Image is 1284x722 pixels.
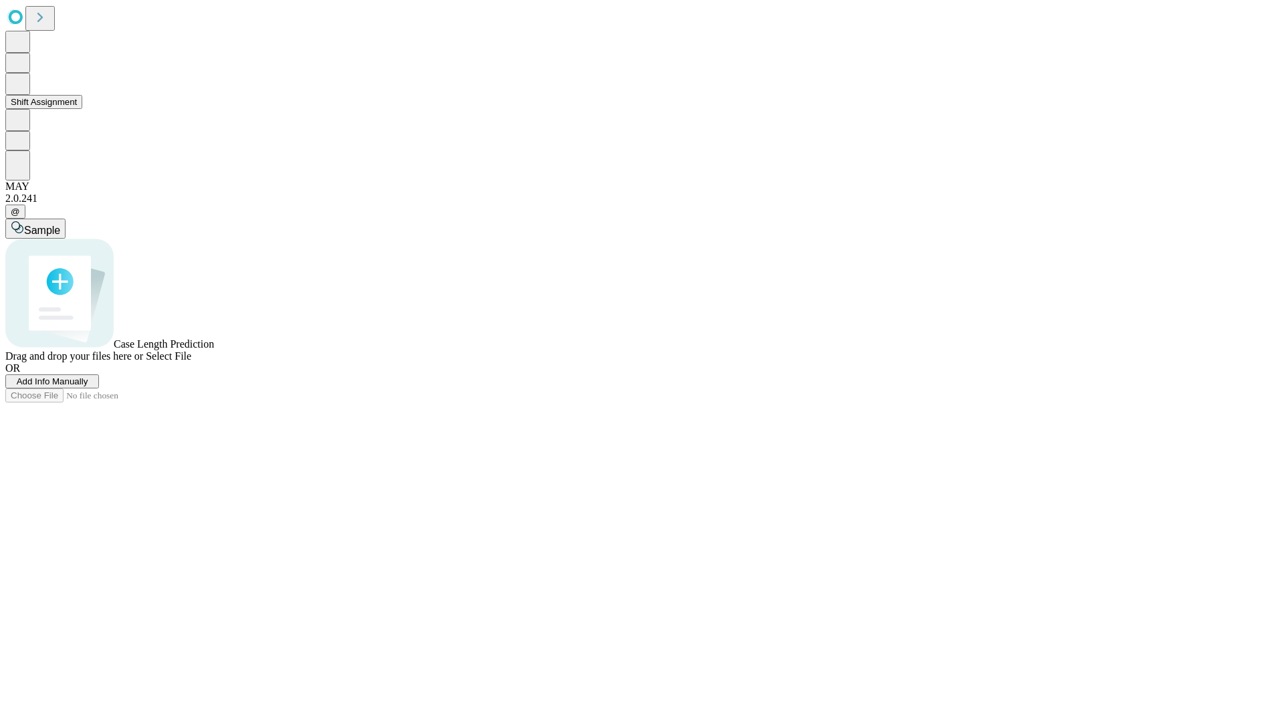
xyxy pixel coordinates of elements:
[114,338,214,350] span: Case Length Prediction
[11,207,20,217] span: @
[5,219,66,239] button: Sample
[5,205,25,219] button: @
[5,374,99,388] button: Add Info Manually
[5,350,143,362] span: Drag and drop your files here or
[17,376,88,386] span: Add Info Manually
[5,193,1279,205] div: 2.0.241
[24,225,60,236] span: Sample
[146,350,191,362] span: Select File
[5,95,82,109] button: Shift Assignment
[5,362,20,374] span: OR
[5,180,1279,193] div: MAY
